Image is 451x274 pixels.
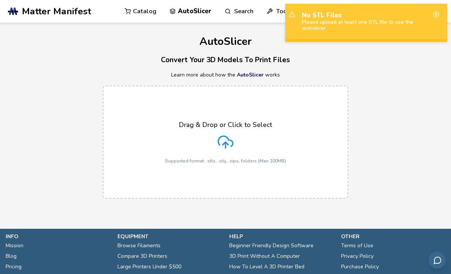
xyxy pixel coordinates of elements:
p: Supported format: .stls, .obj, .zips, folders (Max 100MB) [165,158,286,164]
p: info [6,233,110,240]
a: Compare 3D Printers [117,251,167,262]
p: help [229,233,334,240]
a: Large Printers Under $500 [117,262,181,272]
a: AutoSlicer [237,71,264,78]
a: Mission [6,240,23,251]
p: Drag & Drop or Click to Select [179,121,272,129]
a: Privacy Policy [341,251,374,262]
button: Send feedback via email [429,252,446,269]
div: Please upload at least one STL file to use the autoslicer. [302,19,431,31]
a: Beginner Friendly Design Software [229,240,314,251]
a: Pricing [6,262,22,272]
a: Browse Filaments [117,240,161,251]
p: No STL Files [302,11,431,19]
a: Terms of Use [341,240,373,251]
a: Purchase Policy [341,262,379,272]
p: other [341,233,445,240]
a: Blog [6,251,17,262]
a: 3D Print Without A Computer [229,251,300,262]
p: equipment [117,233,222,240]
a: How To Level A 3D Printer Bed [229,262,304,272]
span: Matter Manifest [22,6,91,17]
